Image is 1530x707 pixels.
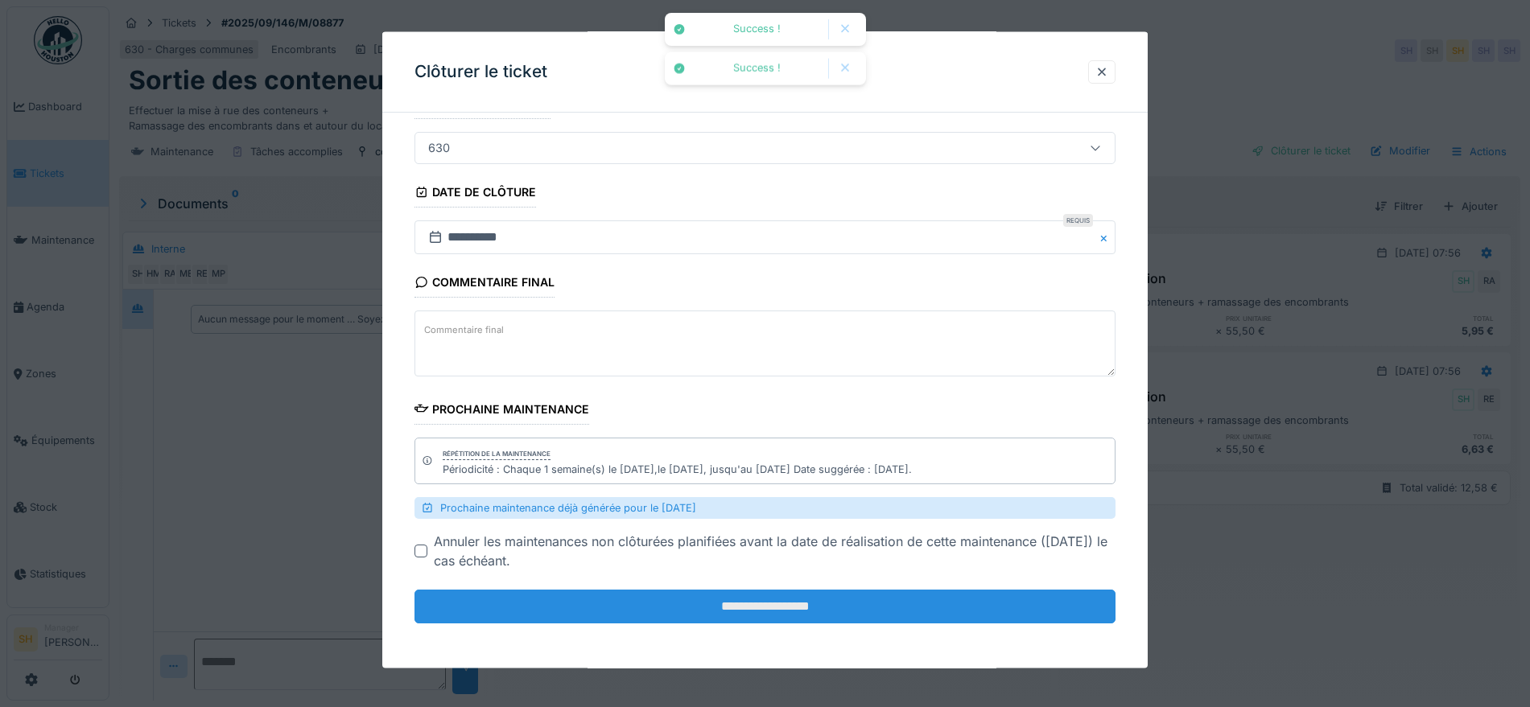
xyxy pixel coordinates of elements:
div: Prochaine maintenance [414,397,589,424]
div: Annuler les maintenances non clôturées planifiées avant la date de réalisation de cette maintenan... [434,532,1116,570]
div: Prochaine maintenance déjà générée pour le [DATE] [414,497,1116,519]
div: Commentaire final [414,270,555,298]
h3: Clôturer le ticket [414,62,547,82]
div: Success ! [694,62,820,76]
div: Code d'imputation [414,92,551,119]
div: Répétition de la maintenance [443,448,551,459]
div: Success ! [694,23,820,36]
div: 630 [422,139,456,157]
label: Commentaire final [421,319,507,339]
div: Requis [1063,214,1093,227]
div: Date de clôture [414,180,536,208]
button: Close [1098,220,1116,254]
div: Périodicité : Chaque 1 semaine(s) le [DATE],le [DATE], jusqu'au [DATE] Date suggérée : [DATE]. [443,461,912,476]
